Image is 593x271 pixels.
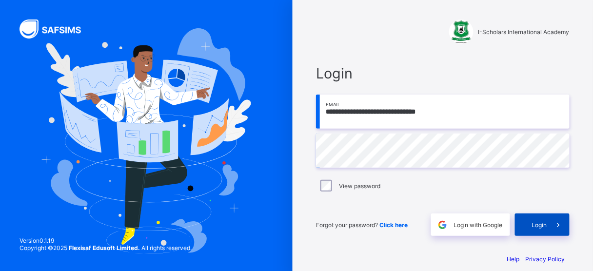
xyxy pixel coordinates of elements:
span: Login [532,221,547,229]
img: SAFSIMS Logo [20,19,93,39]
span: Login [316,65,570,82]
label: View password [339,182,380,190]
img: google.396cfc9801f0270233282035f929180a.svg [437,219,448,231]
img: Hero Image [41,28,252,254]
a: Click here [379,221,408,229]
span: Forgot your password? [316,221,408,229]
a: Privacy Policy [526,255,565,263]
span: I-Scholars International Academy [478,28,570,36]
strong: Flexisaf Edusoft Limited. [69,244,140,252]
span: Version 0.1.19 [20,237,192,244]
span: Copyright © 2025 All rights reserved. [20,244,192,252]
a: Help [507,255,520,263]
span: Login with Google [454,221,503,229]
